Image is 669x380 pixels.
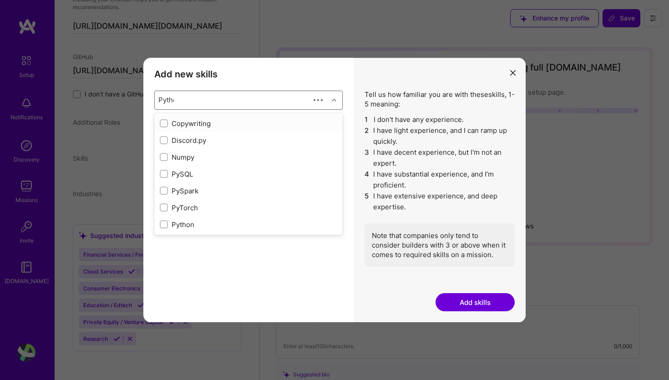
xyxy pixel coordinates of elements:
[154,69,343,80] h3: Add new skills
[365,90,515,267] div: Tell us how familiar you are with these skills , 1-5 meaning:
[365,169,515,191] li: I have substantial experience, and I’m proficient.
[160,119,337,128] div: Copywriting
[510,70,516,76] i: icon Close
[143,58,526,323] div: modal
[365,191,515,213] li: I have extensive experience, and deep expertise.
[436,293,515,311] button: Add skills
[160,169,337,179] div: PySQL
[365,125,515,147] li: I have light experience, and I can ramp up quickly.
[365,169,370,191] span: 4
[365,147,515,169] li: I have decent experience, but I'm not an expert.
[160,136,337,145] div: Discord.py
[160,186,337,196] div: PySpark
[160,220,337,229] div: Python
[365,223,515,267] div: Note that companies only tend to consider builders with 3 or above when it comes to required skil...
[160,203,337,213] div: PyTorch
[365,125,370,147] span: 2
[332,98,336,102] i: icon Chevron
[365,114,515,125] li: I don't have any experience.
[365,147,370,169] span: 3
[365,114,370,125] span: 1
[365,191,370,213] span: 5
[160,152,337,162] div: Numpy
